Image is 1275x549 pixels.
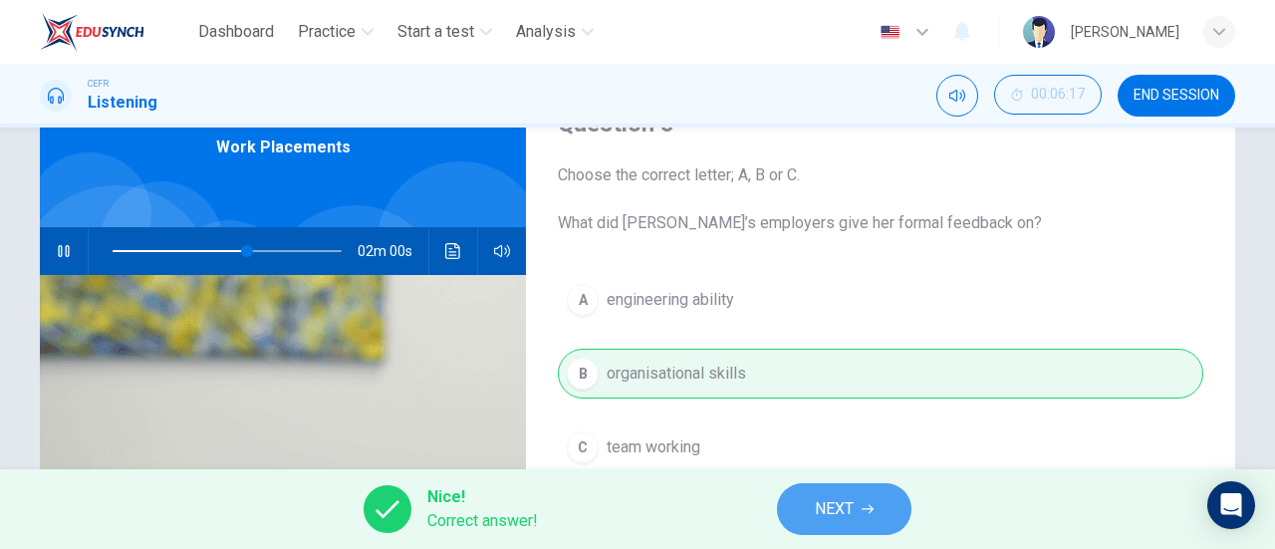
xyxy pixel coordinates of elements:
button: Start a test [389,14,500,50]
span: Dashboard [198,20,274,44]
span: END SESSION [1134,88,1219,104]
button: END SESSION [1118,75,1235,117]
button: NEXT [777,483,911,535]
img: EduSynch logo [40,12,144,52]
span: Choose the correct letter; A, B or C. What did [PERSON_NAME]’s employers give her formal feedback... [558,163,1203,235]
img: en [878,25,902,40]
button: Dashboard [190,14,282,50]
button: Analysis [508,14,602,50]
button: Click to see the audio transcription [437,227,469,275]
button: 00:06:17 [994,75,1102,115]
a: EduSynch logo [40,12,190,52]
div: [PERSON_NAME] [1071,20,1179,44]
span: 02m 00s [358,227,428,275]
span: Work Placements [216,136,351,159]
span: NEXT [815,495,854,523]
button: Practice [290,14,382,50]
span: Analysis [516,20,576,44]
span: CEFR [88,77,109,91]
span: Practice [298,20,356,44]
span: Start a test [397,20,474,44]
div: Hide [994,75,1102,117]
div: Open Intercom Messenger [1207,481,1255,529]
span: 00:06:17 [1031,87,1085,103]
div: Mute [936,75,978,117]
span: Nice! [427,485,538,509]
span: Correct answer! [427,509,538,533]
h1: Listening [88,91,157,115]
img: Profile picture [1023,16,1055,48]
